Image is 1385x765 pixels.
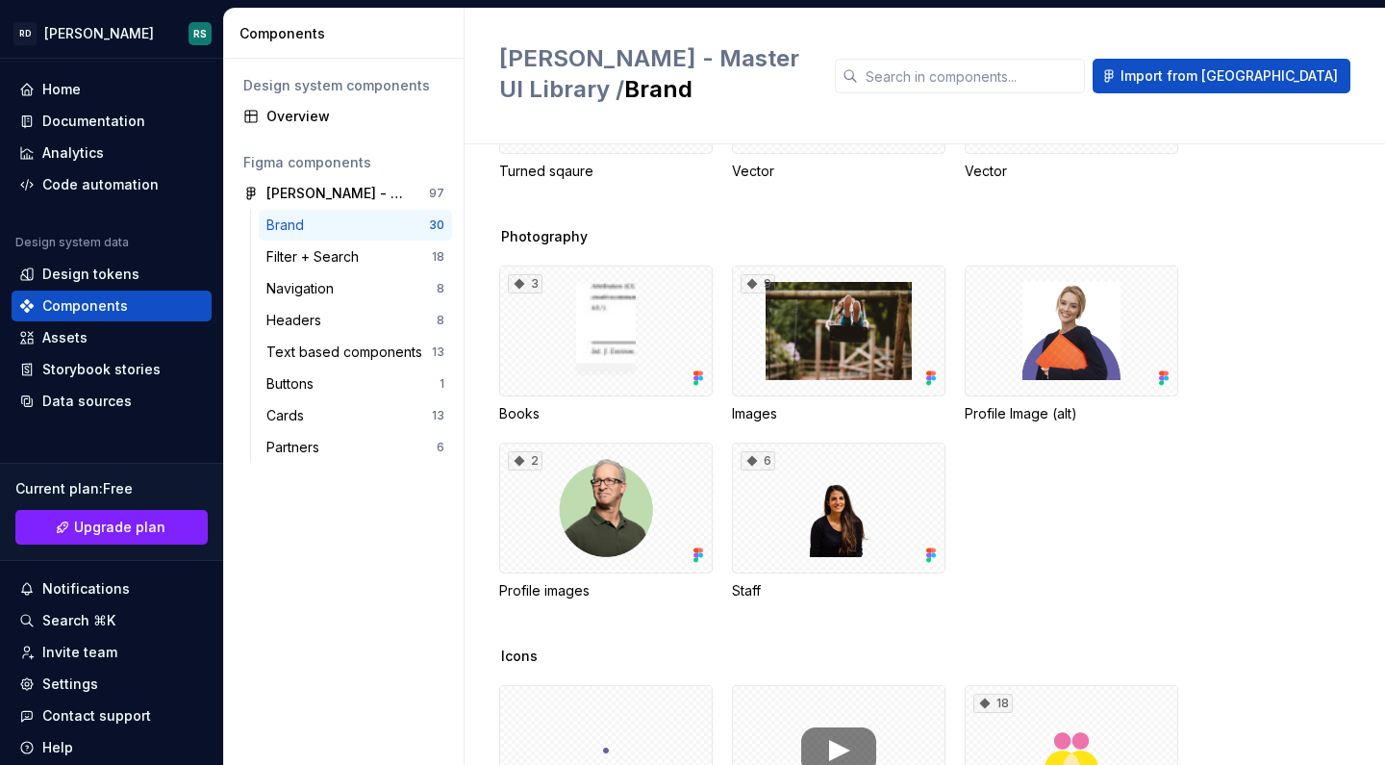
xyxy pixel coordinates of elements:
button: RD[PERSON_NAME]RS [4,13,219,54]
h2: Brand [499,43,812,105]
a: Analytics [12,138,212,168]
div: 6Staff [732,443,945,600]
div: Partners [266,438,327,457]
div: 6 [741,451,775,471]
div: Text based components [266,343,430,362]
a: Brand30 [259,210,452,241]
div: 8 [437,281,444,296]
div: RD [13,22,37,45]
div: Notifications [42,579,130,599]
div: Books [499,404,713,423]
div: Code automation [42,175,159,194]
div: Help [42,738,73,757]
div: Design tokens [42,265,139,284]
div: Current plan : Free [15,479,208,498]
div: Components [239,24,456,43]
a: Overview [236,101,452,132]
div: Overview [266,107,444,126]
button: Import from [GEOGRAPHIC_DATA] [1093,59,1350,93]
div: Headers [266,311,329,330]
a: Upgrade plan [15,510,208,545]
a: Headers8 [259,305,452,336]
div: Components [42,296,128,316]
div: 8 [437,313,444,328]
div: Home [42,80,81,99]
button: Notifications [12,574,212,604]
div: Analytics [42,143,104,163]
a: Cards13 [259,400,452,431]
span: Upgrade plan [74,518,165,537]
a: Partners6 [259,432,452,463]
a: Code automation [12,169,212,200]
span: Photography [501,227,588,246]
button: Help [12,732,212,763]
div: 30 [429,217,444,233]
div: Cards [266,406,312,425]
a: Storybook stories [12,354,212,385]
div: Design system data [15,235,129,250]
a: Text based components13 [259,337,452,368]
a: Design tokens [12,259,212,290]
a: Home [12,74,212,105]
div: Staff [732,581,945,600]
div: 2Profile images [499,443,713,600]
div: Vector [965,162,1178,181]
div: Turned sqaure [499,162,713,181]
div: 3 [508,274,542,293]
a: Settings [12,669,212,700]
div: Buttons [266,374,321,394]
input: Search in components... [858,59,1085,93]
div: Search ⌘K [42,611,115,630]
a: Filter + Search18 [259,242,452,272]
div: 3Books [499,266,713,423]
div: Profile Image (alt) [965,266,1178,423]
div: [PERSON_NAME] - Master UI Library [266,184,410,203]
div: 2 [508,451,542,471]
div: Documentation [42,112,145,131]
div: 13 [432,408,444,423]
div: Storybook stories [42,360,161,379]
a: Assets [12,322,212,353]
a: Invite team [12,637,212,668]
iframe: User feedback survey [952,379,1385,765]
div: Data sources [42,392,132,411]
div: 6 [437,440,444,455]
div: Contact support [42,706,151,726]
div: Design system components [243,76,444,95]
div: 18 [432,249,444,265]
div: Assets [42,328,88,347]
div: 13 [432,344,444,360]
span: Icons [501,647,538,666]
div: RS [193,26,207,41]
div: Navigation [266,279,341,298]
button: Search ⌘K [12,605,212,636]
div: Invite team [42,643,117,662]
div: [PERSON_NAME] [44,24,154,43]
a: Data sources [12,386,212,417]
div: Brand [266,216,312,235]
div: Settings [42,675,98,694]
a: Navigation8 [259,273,452,304]
div: Filter + Search [266,247,366,267]
div: 97 [429,186,444,201]
div: Figma components [243,153,444,172]
div: 9Images [732,266,945,423]
a: Components [12,291,212,321]
button: Contact support [12,701,212,731]
div: Profile images [499,581,713,600]
div: Vector [732,162,945,181]
div: Images [732,404,945,423]
div: 1 [440,376,444,392]
span: Import from [GEOGRAPHIC_DATA] [1121,66,1338,86]
a: [PERSON_NAME] - Master UI Library97 [236,178,452,209]
span: [PERSON_NAME] - Master UI Library / [499,44,799,103]
a: Buttons1 [259,369,452,399]
div: 9 [741,274,775,293]
a: Documentation [12,106,212,137]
